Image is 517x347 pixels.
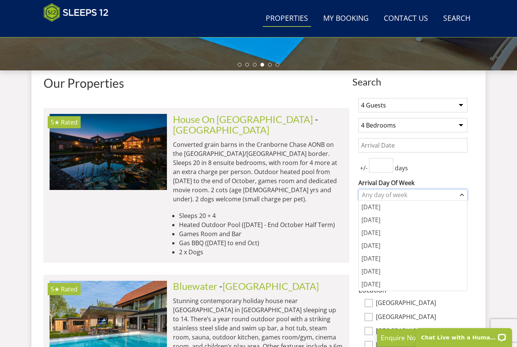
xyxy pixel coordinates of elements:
a: Search [440,10,473,27]
div: [DATE] [359,265,467,278]
div: Combobox [358,189,467,201]
div: [DATE] [359,201,467,213]
li: Games Room and Bar [179,229,343,238]
a: Contact Us [381,10,431,27]
li: 2 x Dogs [179,247,343,257]
a: Bluewater [173,280,217,292]
span: days [393,163,410,173]
div: [DATE] [359,226,467,239]
span: Search [352,76,473,87]
span: Bluewater has a 5 star rating under the Quality in Tourism Scheme [51,285,59,293]
li: Sleeps 20 + 4 [179,211,343,220]
label: [GEOGRAPHIC_DATA] [376,327,467,336]
a: Properties [263,10,311,27]
li: Gas BBQ ([DATE] to end Oct) [179,238,343,247]
label: [GEOGRAPHIC_DATA] [376,299,467,308]
span: Rated [61,118,78,126]
a: House On [GEOGRAPHIC_DATA] [173,114,313,125]
iframe: LiveChat chat widget [411,323,517,347]
div: [DATE] [359,213,467,226]
span: +/- [358,163,369,173]
input: Arrival Date [358,138,467,152]
h1: Our Properties [44,76,349,90]
h3: Location [358,286,467,294]
p: Enquire Now [381,333,494,342]
span: - [219,280,319,292]
li: Heated Outdoor Pool ([DATE] - End October Half Term) [179,220,343,229]
a: My Booking [320,10,372,27]
div: [DATE] [359,239,467,252]
span: Rated [61,285,78,293]
iframe: Customer reviews powered by Trustpilot [40,26,119,33]
a: [GEOGRAPHIC_DATA] [173,124,269,135]
a: 5★ Rated [50,114,167,190]
label: [GEOGRAPHIC_DATA] [376,313,467,322]
div: [DATE] [359,278,467,291]
img: Sleeps 12 [44,3,109,22]
span: House On The Hill has a 5 star rating under the Quality in Tourism Scheme [51,118,59,126]
img: house-on-the-hill-large-holiday-home-accommodation-wiltshire-sleeps-16.original.jpg [50,114,167,190]
div: [DATE] [359,252,467,265]
span: - [173,114,318,135]
p: Converted grain barns in the Cranborne Chase AONB on the [GEOGRAPHIC_DATA]/[GEOGRAPHIC_DATA] bord... [173,140,343,204]
label: Arrival Day Of Week [358,178,467,187]
div: Any day of week [360,191,458,199]
a: [GEOGRAPHIC_DATA] [223,280,319,292]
